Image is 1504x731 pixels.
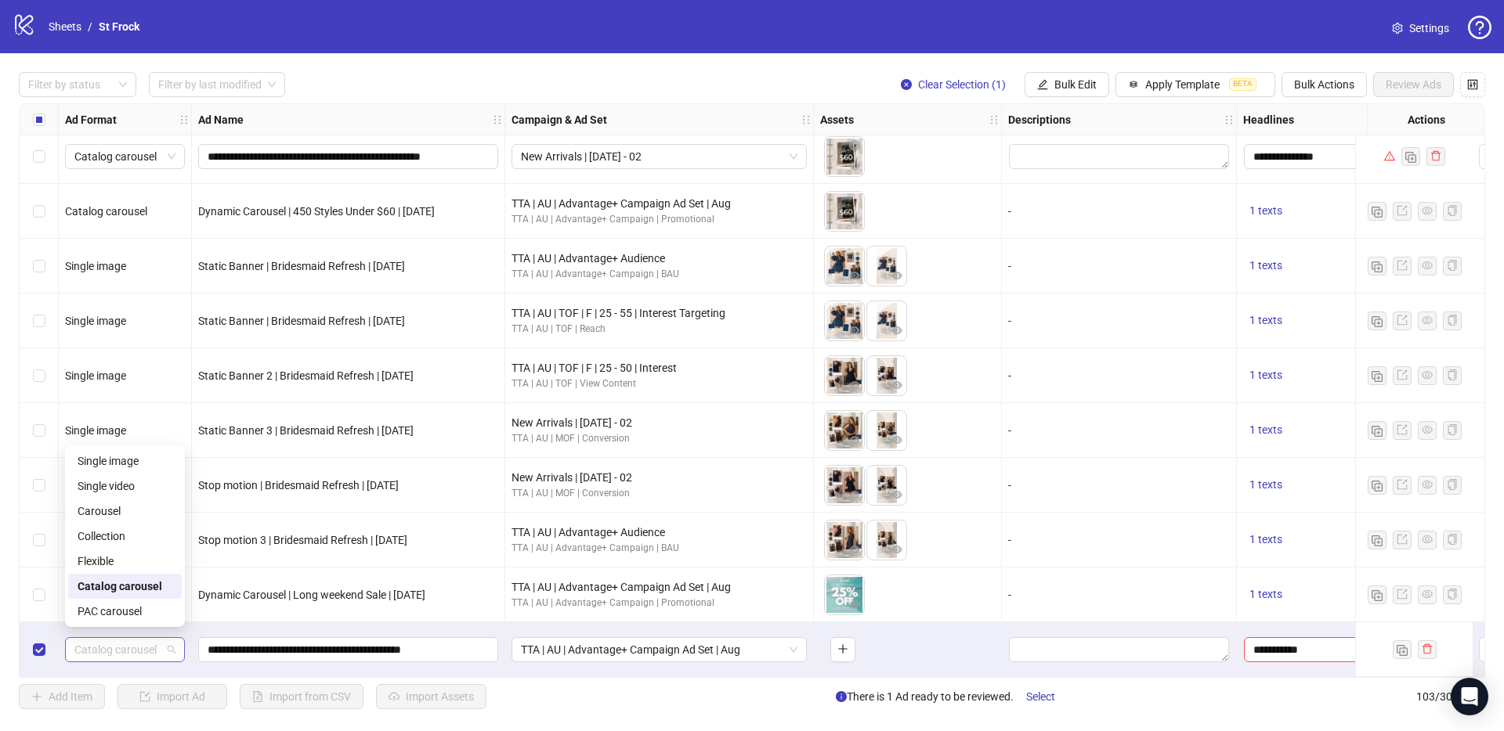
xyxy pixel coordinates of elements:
div: Single video [68,474,182,499]
button: Duplicate [1368,202,1386,221]
div: Select row 98 [20,348,59,403]
span: holder [492,114,503,125]
span: Clear Selection (1) [918,78,1006,91]
img: Asset 1 [825,192,864,231]
button: 1 texts [1243,476,1289,495]
span: question-circle [1468,16,1491,39]
strong: Descriptions [1008,111,1071,128]
span: export [1397,589,1408,600]
div: TTA | AU | TOF | View Content [512,376,807,391]
div: TTA | AU | Advantage+ Campaign | Promotional [512,596,807,610]
button: 1 texts [1243,311,1289,330]
div: Select row 100 [20,458,59,513]
span: eye [891,434,902,445]
span: export [1397,205,1408,216]
span: eye [1422,315,1433,326]
span: - [1008,369,1011,382]
button: Preview [888,486,906,505]
span: export [1397,369,1408,380]
span: holder [989,114,1000,125]
button: Preview [888,541,906,560]
div: TTA | AU | Advantage+ Campaign Ad Set | Aug [512,578,807,596]
span: holder [503,114,514,125]
button: Preview [845,267,864,286]
button: Import from CSV [240,684,363,709]
span: eye [891,380,902,391]
span: Bulk Actions [1294,78,1354,91]
img: Asset 1 [825,356,864,395]
span: eye [1422,534,1433,545]
span: Dynamic Carousel | 450 Styles Under $60 | [DATE] [198,205,435,218]
span: 1 texts [1249,369,1282,381]
button: Add Item [19,684,105,709]
span: eye [1422,424,1433,435]
span: eye [1422,369,1433,380]
button: Bulk Edit [1025,72,1109,97]
button: Preview [845,596,864,614]
button: 1 texts [1243,366,1289,385]
span: - [1008,479,1011,492]
span: eye [849,489,860,500]
span: eye [849,215,860,226]
div: TTA | AU | Advantage+ Audience [512,250,807,267]
span: Static Banner 3 | Bridesmaid Refresh | [DATE] [198,424,414,437]
span: Catalog carousel [65,205,147,218]
span: eye [891,544,902,555]
span: Stop motion | Bridesmaid Refresh | [DATE] [198,479,399,492]
div: TTA | AU | Advantage+ Audience [512,524,807,541]
img: Asset 1 [825,301,864,340]
div: TTA | AU | Advantage+ Campaign | Promotional [512,212,807,227]
span: Static Banner | Bridesmaid Refresh | [DATE] [198,315,405,327]
span: eye [891,489,902,500]
span: - [1008,260,1011,272]
button: Preview [888,267,906,286]
span: Single image [65,424,126,437]
span: eye [1422,479,1433,490]
span: Catalog carousel [74,638,175,661]
img: Asset 1 [825,411,864,450]
span: eye [891,325,902,336]
div: TTA | AU | TOF | F | 25 - 50 | Interest [512,359,807,376]
div: New Arrivals | [DATE] - 02 [512,414,807,431]
span: Single image [65,260,126,272]
div: Collection [78,528,172,545]
span: eye [1422,205,1433,216]
button: Duplicate [1393,640,1412,659]
button: Duplicate [1368,311,1386,330]
div: Edit values [1243,636,1465,663]
div: PAC carousel [68,599,182,624]
button: Apply TemplateBETA [1115,72,1275,97]
button: Duplicate [1368,421,1386,440]
span: 1 texts [1249,423,1282,436]
a: Settings [1379,16,1462,41]
span: 1 texts [1249,588,1282,600]
span: export [1397,260,1408,271]
div: Single image [78,452,172,470]
div: Resize Descriptions column [1232,104,1236,135]
img: Asset 1 [825,137,864,176]
span: Settings [1409,20,1449,37]
span: holder [801,114,812,125]
div: Carousel [78,502,172,520]
button: Review Ads [1373,72,1454,97]
button: Duplicate [1401,147,1420,166]
span: BETA [1229,78,1256,91]
button: Clear Selection (1) [888,72,1018,97]
span: holder [1000,114,1010,125]
div: PAC carousel [78,603,172,620]
div: Select row 102 [20,567,59,622]
div: TTA | AU | Advantage+ Campaign | BAU [512,541,807,556]
button: Duplicate [1368,531,1386,549]
span: eye [849,160,860,171]
span: export [1397,479,1408,490]
span: - [1008,589,1011,601]
div: Flexible [78,553,172,570]
button: Preview [845,486,864,505]
span: edit [1037,79,1048,90]
img: Asset 2 [867,247,906,286]
span: holder [190,114,201,125]
img: Asset 1 [825,247,864,286]
span: Stop motion 3 | Bridesmaid Refresh | [DATE] [198,534,407,546]
strong: Ad Format [65,111,117,128]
